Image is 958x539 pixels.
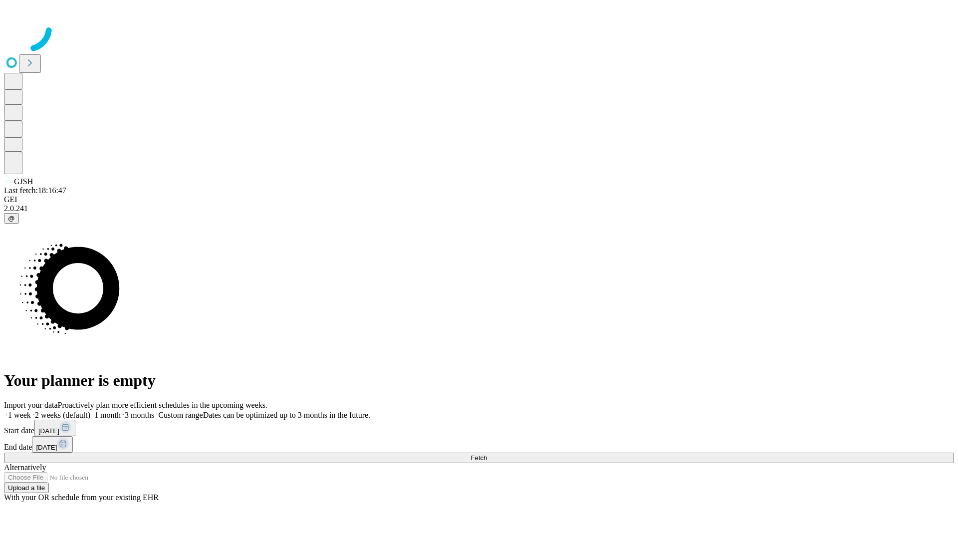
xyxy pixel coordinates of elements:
[8,215,15,222] span: @
[14,177,33,186] span: GJSH
[32,436,73,453] button: [DATE]
[4,483,49,493] button: Upload a file
[38,427,59,435] span: [DATE]
[4,453,954,463] button: Fetch
[125,411,154,419] span: 3 months
[471,454,487,462] span: Fetch
[58,401,267,409] span: Proactively plan more efficient schedules in the upcoming weeks.
[35,411,90,419] span: 2 weeks (default)
[94,411,121,419] span: 1 month
[203,411,370,419] span: Dates can be optimized up to 3 months in the future.
[4,213,19,224] button: @
[4,186,66,195] span: Last fetch: 18:16:47
[4,195,954,204] div: GEI
[4,436,954,453] div: End date
[8,411,31,419] span: 1 week
[4,463,46,472] span: Alternatively
[4,371,954,390] h1: Your planner is empty
[4,401,58,409] span: Import your data
[4,204,954,213] div: 2.0.241
[4,420,954,436] div: Start date
[4,493,159,502] span: With your OR schedule from your existing EHR
[36,444,57,451] span: [DATE]
[34,420,75,436] button: [DATE]
[158,411,203,419] span: Custom range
